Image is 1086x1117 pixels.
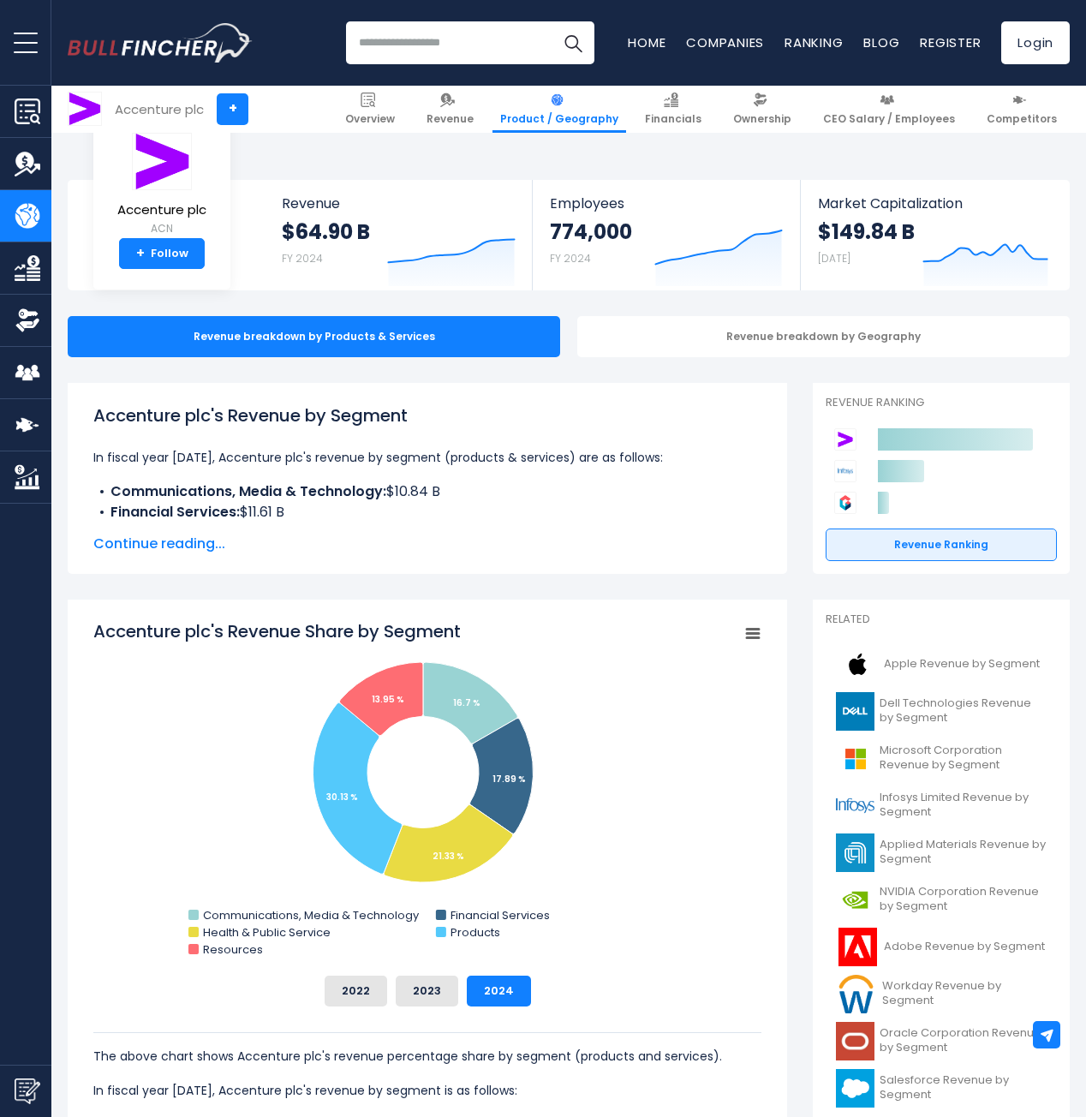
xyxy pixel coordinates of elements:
[132,133,192,190] img: ACN logo
[93,619,461,643] tspan: Accenture plc's Revenue Share by Segment
[1001,21,1070,64] a: Login
[834,460,856,482] img: Infosys Limited competitors logo
[836,833,874,872] img: AMAT logo
[93,403,761,428] h1: Accenture plc's Revenue by Segment
[550,251,591,266] small: FY 2024
[880,744,1047,773] span: Microsoft Corporation Revenue by Segment
[818,251,850,266] small: [DATE]
[68,23,252,63] a: Go to homepage
[801,180,1068,290] a: Market Capitalization $149.84 B [DATE]
[979,86,1065,133] a: Competitors
[836,928,879,966] img: ADBE logo
[433,850,464,863] tspan: 21.33 %
[427,112,474,126] span: Revenue
[836,1022,874,1060] img: ORCL logo
[826,923,1057,971] a: Adobe Revenue by Segment
[836,645,879,684] img: AAPL logo
[451,924,500,941] text: Products
[884,657,1040,672] span: Apple Revenue by Segment
[826,735,1057,782] a: Microsoft Corporation Revenue by Segment
[15,308,40,333] img: Ownership
[492,773,526,785] tspan: 17.89 %
[836,975,877,1013] img: WDAY logo
[880,791,1047,820] span: Infosys Limited Revenue by Segment
[733,112,791,126] span: Ownership
[863,33,899,51] a: Blog
[834,428,856,451] img: Accenture plc competitors logo
[265,180,533,290] a: Revenue $64.90 B FY 2024
[326,791,358,803] tspan: 30.13 %
[136,246,145,261] strong: +
[533,180,799,290] a: Employees 774,000 FY 2024
[203,907,420,923] text: Communications, Media & Technology
[282,218,370,245] strong: $64.90 B
[686,33,764,51] a: Companies
[68,316,560,357] div: Revenue breakdown by Products & Services
[345,112,395,126] span: Overview
[826,1018,1057,1065] a: Oracle Corporation Revenue by Segment
[725,86,799,133] a: Ownership
[500,112,618,126] span: Product / Geography
[826,612,1057,627] p: Related
[880,838,1047,867] span: Applied Materials Revenue by Segment
[637,86,709,133] a: Financials
[818,218,915,245] strong: $149.84 B
[451,907,550,923] text: Financial Services
[93,619,761,962] svg: Accenture plc's Revenue Share by Segment
[110,481,386,501] b: Communications, Media & Technology:
[836,739,874,778] img: MSFT logo
[815,86,963,133] a: CEO Salary / Employees
[785,33,843,51] a: Ranking
[419,86,481,133] a: Revenue
[987,112,1057,126] span: Competitors
[282,251,323,266] small: FY 2024
[492,86,626,133] a: Product / Geography
[337,86,403,133] a: Overview
[467,976,531,1006] button: 2024
[818,195,1051,212] span: Market Capitalization
[325,976,387,1006] button: 2022
[93,447,761,468] p: In fiscal year [DATE], Accenture plc's revenue by segment (products & services) are as follows:
[880,1073,1047,1102] span: Salesforce Revenue by Segment
[93,534,761,554] span: Continue reading...
[628,33,665,51] a: Home
[117,221,206,236] small: ACN
[645,112,701,126] span: Financials
[884,940,1045,954] span: Adobe Revenue by Segment
[550,218,632,245] strong: 774,000
[836,692,874,731] img: DELL logo
[372,693,404,706] tspan: 13.95 %
[119,238,205,269] a: +Follow
[69,93,101,125] img: ACN logo
[550,195,782,212] span: Employees
[826,688,1057,735] a: Dell Technologies Revenue by Segment
[93,1046,761,1066] p: The above chart shows Accenture plc's revenue percentage share by segment (products and services).
[453,696,480,709] tspan: 16.7 %
[880,1026,1047,1055] span: Oracle Corporation Revenue by Segment
[115,99,204,119] div: Accenture plc
[880,696,1047,726] span: Dell Technologies Revenue by Segment
[826,396,1057,410] p: Revenue Ranking
[93,481,761,502] li: $10.84 B
[826,529,1057,561] a: Revenue Ranking
[282,195,516,212] span: Revenue
[823,112,955,126] span: CEO Salary / Employees
[834,492,856,514] img: Genpact Limited competitors logo
[68,23,253,63] img: Bullfincher logo
[396,976,458,1006] button: 2023
[836,1069,874,1108] img: CRM logo
[826,829,1057,876] a: Applied Materials Revenue by Segment
[203,924,331,941] text: Health & Public Service
[110,502,240,522] b: Financial Services:
[116,132,207,239] a: Accenture plc ACN
[217,93,248,125] a: +
[826,971,1057,1018] a: Workday Revenue by Segment
[203,941,263,958] text: Resources
[836,786,874,825] img: INFY logo
[826,641,1057,688] a: Apple Revenue by Segment
[880,885,1047,914] span: NVIDIA Corporation Revenue by Segment
[552,21,594,64] button: Search
[826,1065,1057,1112] a: Salesforce Revenue by Segment
[93,1080,761,1101] p: In fiscal year [DATE], Accenture plc's revenue by segment is as follows:
[826,782,1057,829] a: Infosys Limited Revenue by Segment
